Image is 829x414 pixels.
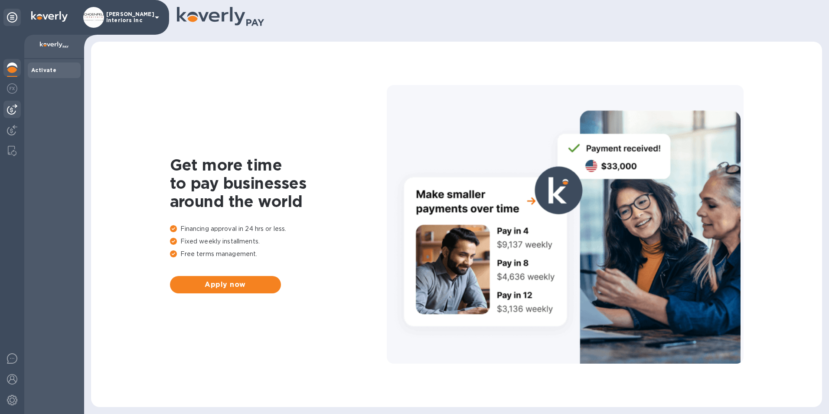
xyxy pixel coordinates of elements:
span: Apply now [177,279,274,290]
div: Unpin categories [3,9,21,26]
img: Foreign exchange [7,83,17,94]
p: [PERSON_NAME] Interiors Inc [106,11,150,23]
b: Activate [31,67,56,73]
p: Fixed weekly installments. [170,237,387,246]
img: Logo [31,11,68,22]
p: Financing approval in 24 hrs or less. [170,224,387,233]
p: Free terms management. [170,250,387,259]
h1: Get more time to pay businesses around the world [170,156,387,210]
button: Apply now [170,276,281,293]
